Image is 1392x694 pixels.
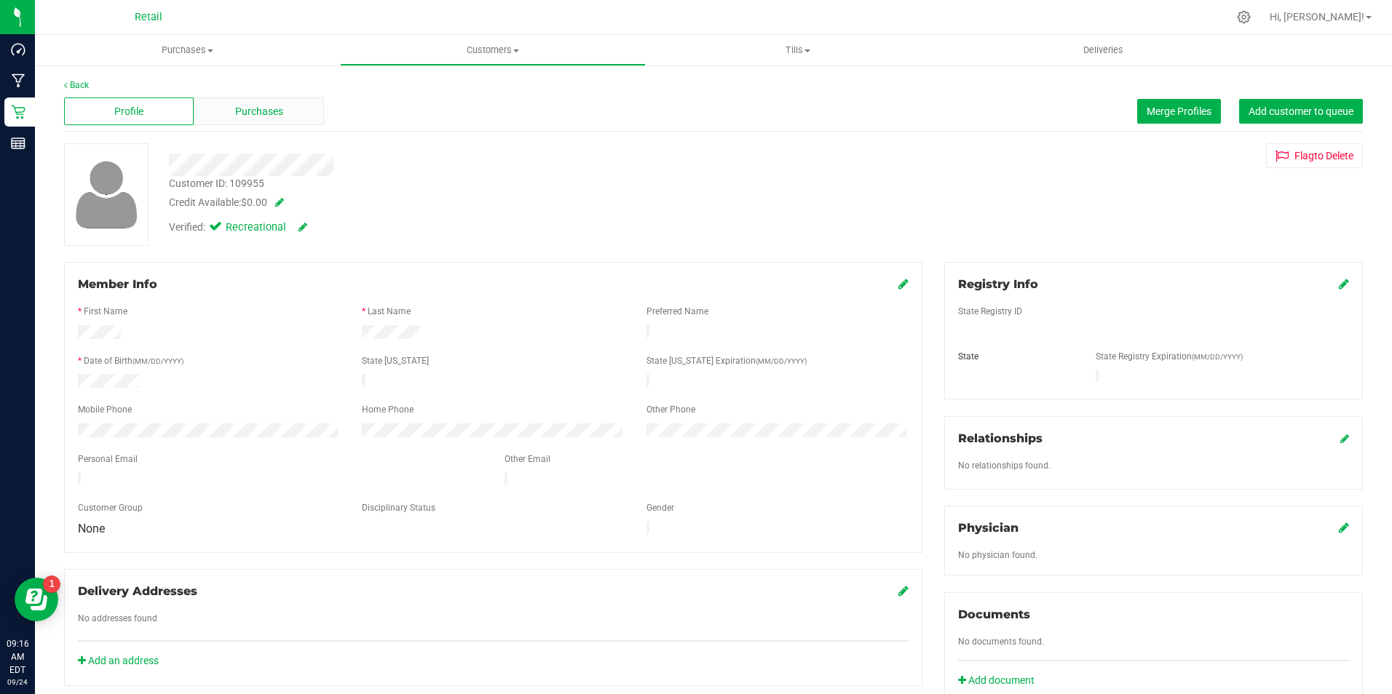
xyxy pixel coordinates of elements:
span: Physician [958,521,1019,535]
label: Last Name [368,305,411,318]
label: State [US_STATE] [362,354,429,367]
span: Documents [958,607,1030,621]
span: No documents found. [958,637,1044,647]
div: Credit Available: [169,195,807,210]
a: Deliveries [951,35,1256,65]
inline-svg: Manufacturing [11,73,25,88]
label: Preferred Name [646,305,708,318]
span: None [78,522,105,535]
a: Add document [958,673,1042,688]
div: Manage settings [1235,10,1253,24]
span: Profile [114,104,143,119]
div: Verified: [169,220,307,236]
label: Mobile Phone [78,403,132,416]
label: First Name [84,305,127,318]
p: 09:16 AM EDT [7,637,28,677]
span: Delivery Addresses [78,584,197,598]
a: Tills [646,35,951,65]
label: State Registry Expiration [1096,350,1243,363]
span: Purchases [235,104,283,119]
span: Customers [341,44,644,57]
label: State [US_STATE] Expiration [646,354,807,367]
button: Add customer to queue [1239,99,1363,124]
span: (MM/DD/YYYY) [1192,353,1243,361]
iframe: Resource center [15,578,58,621]
label: Home Phone [362,403,414,416]
label: No addresses found [78,612,157,625]
label: Other Phone [646,403,695,416]
span: Purchases [35,44,340,57]
inline-svg: Dashboard [11,42,25,57]
span: Registry Info [958,277,1038,291]
span: Merge Profiles [1147,105,1211,117]
span: Relationships [958,431,1043,445]
label: Disciplinary Status [362,501,435,514]
label: Personal Email [78,452,138,466]
label: Other Email [505,452,550,466]
a: Purchases [35,35,340,65]
label: Customer Group [78,501,143,514]
button: Merge Profiles [1137,99,1221,124]
span: Tills [646,44,950,57]
span: No physician found. [958,550,1037,560]
label: Gender [646,501,674,514]
a: Back [64,80,89,90]
div: Customer ID: 109955 [169,176,264,191]
span: Member Info [78,277,157,291]
img: user-icon.png [68,157,145,232]
a: Customers [340,35,645,65]
span: $0.00 [241,196,267,208]
label: No relationships found. [958,459,1051,472]
inline-svg: Retail [11,105,25,119]
span: Hi, [PERSON_NAME]! [1270,11,1364,23]
label: State Registry ID [958,305,1022,318]
label: Date of Birth [84,354,183,367]
span: Retail [135,11,162,23]
div: State [947,350,1085,363]
span: (MM/DD/YYYY) [133,357,183,365]
span: Add customer to queue [1249,105,1353,117]
span: Deliveries [1064,44,1143,57]
button: Flagto Delete [1266,143,1363,168]
span: (MM/DD/YYYY) [756,357,807,365]
p: 09/24 [7,677,28,687]
a: Add an address [78,655,159,666]
inline-svg: Reports [11,136,25,151]
span: Recreational [226,220,284,236]
iframe: Resource center unread badge [43,575,60,593]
